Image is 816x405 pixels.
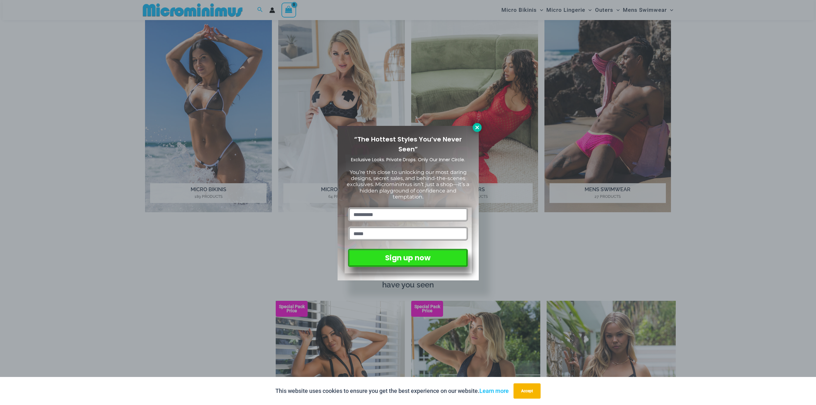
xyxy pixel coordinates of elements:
[347,169,469,200] span: You’re this close to unlocking our most daring designs, secret sales, and behind-the-scenes exclu...
[348,249,468,267] button: Sign up now
[351,156,465,163] span: Exclusive Looks. Private Drops. Only Our Inner Circle.
[514,383,541,399] button: Accept
[354,135,462,154] span: “The Hottest Styles You’ve Never Seen”
[275,386,509,396] p: This website uses cookies to ensure you get the best experience on our website.
[479,387,509,394] a: Learn more
[473,123,482,132] button: Close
